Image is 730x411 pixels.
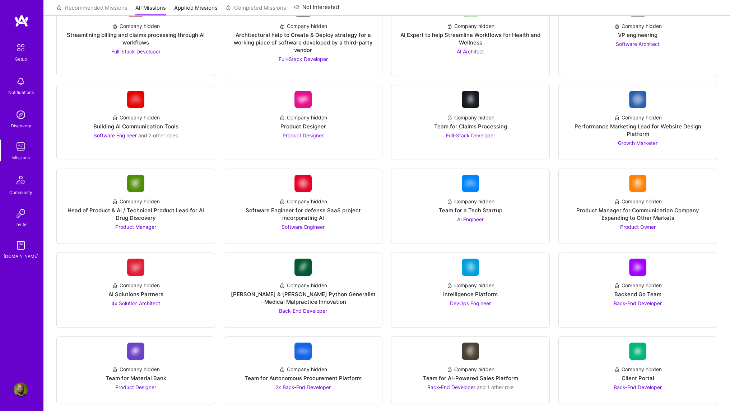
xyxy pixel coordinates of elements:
[127,91,144,108] img: Company Logo
[138,132,178,138] span: and 2 other roles
[462,91,479,108] img: Company Logo
[434,123,507,130] div: Team for Claims Processing
[230,31,376,54] div: Architectural help to Create & Deploy strategy for a working piece of software developed by a thi...
[629,342,646,360] img: Company Logo
[112,365,160,373] div: Company hidden
[397,175,544,238] a: Company LogoCompany hiddenTeam for a Tech StartupAI Engineer
[279,365,327,373] div: Company hidden
[15,221,27,228] div: Invite
[629,259,646,276] img: Company Logo
[108,290,163,298] div: AI Solutions Partners
[564,342,711,398] a: Company LogoCompany hiddenClient PortalBack-End Developer
[457,216,484,222] span: AI Engineer
[294,175,312,192] img: Company Logo
[447,282,494,289] div: Company hidden
[622,374,654,382] div: Client Portal
[397,342,544,398] a: Company LogoCompany hiddenTeam for AI-Powered Sales PlatformBack-End Developer and 1 other role
[127,175,144,192] img: Company Logo
[9,189,32,196] div: Community
[279,308,327,314] span: Back-End Developer
[629,91,646,108] img: Company Logo
[294,259,312,276] img: Company Logo
[279,56,328,62] span: Full-Stack Developer
[12,154,30,161] div: Missions
[275,384,331,390] span: 2x Back-End Developer
[614,282,662,289] div: Company hidden
[12,382,30,397] a: User Avatar
[614,22,662,30] div: Company hidden
[447,22,494,30] div: Company hidden
[614,384,662,390] span: Back-End Developer
[564,91,711,154] a: Company LogoCompany hiddenPerformance Marketing Lead for Website Design PlatformGrowth Marketer
[62,175,209,238] a: Company LogoCompany hiddenHead of Product & AI / Technical Product Lead for AI Drug DiscoveryProd...
[443,290,498,298] div: Intelligence Platform
[14,14,29,27] img: logo
[230,342,376,398] a: Company LogoCompany hiddenTeam for Autonomous Procurement Platform2x Back-End Developer
[564,207,711,222] div: Product Manager for Communication Company Expanding to Other Markets
[230,290,376,306] div: [PERSON_NAME] & [PERSON_NAME] Python Generalist - Medical Malpractice Innovation
[447,365,494,373] div: Company hidden
[614,114,662,121] div: Company hidden
[282,224,325,230] span: Software Engineer
[439,207,502,214] div: Team for a Tech Startup
[14,238,28,252] img: guide book
[127,259,144,276] img: Company Logo
[115,384,156,390] span: Product Designer
[230,175,376,238] a: Company LogoCompany hiddenSoftware Engineer for defense SaaS project incorporating AISoftware Eng...
[397,31,544,46] div: AI Expert to help Streamline Workflows for Health and Wellness
[294,342,312,360] img: Company Logo
[93,123,178,130] div: Building AI Communication Tools
[94,132,137,138] span: Software Engineer
[618,140,657,146] span: Growth Marketer
[230,91,376,154] a: Company LogoCompany hiddenProduct DesignerProduct Designer
[614,290,661,298] div: Backend Go Team
[397,259,544,322] a: Company LogoCompany hiddenIntelligence PlatformDevOps Engineer
[115,224,156,230] span: Product Manager
[477,384,513,390] span: and 1 other role
[564,175,711,238] a: Company LogoCompany hiddenProduct Manager for Communication Company Expanding to Other MarketsPro...
[14,140,28,154] img: teamwork
[112,198,160,205] div: Company hidden
[106,374,166,382] div: Team for Material Bank
[614,300,662,306] span: Back-End Developer
[616,41,660,47] span: Software Architect
[62,31,209,46] div: Streamlining billing and claims processing through AI workflows
[462,342,479,360] img: Company Logo
[279,282,327,289] div: Company hidden
[614,198,662,205] div: Company hidden
[12,171,29,189] img: Community
[446,132,495,138] span: Full-Stack Developer
[11,122,31,129] div: Discovery
[111,300,160,306] span: 4x Solution Architect
[62,259,209,322] a: Company LogoCompany hiddenAI Solutions Partners4x Solution Architect
[283,132,324,138] span: Product Designer
[14,206,28,221] img: Invite
[564,123,711,138] div: Performance Marketing Lead for Website Design Platform
[14,108,28,122] img: discovery
[279,22,327,30] div: Company hidden
[629,175,646,192] img: Company Logo
[279,114,327,121] div: Company hidden
[230,259,376,322] a: Company LogoCompany hidden[PERSON_NAME] & [PERSON_NAME] Python Generalist - Medical Malpractice I...
[127,342,144,360] img: Company Logo
[135,4,166,16] a: All Missions
[447,114,494,121] div: Company hidden
[279,198,327,205] div: Company hidden
[230,207,376,222] div: Software Engineer for defense SaaS project incorporating AI
[112,282,160,289] div: Company hidden
[174,4,218,16] a: Applied Missions
[447,198,494,205] div: Company hidden
[245,374,362,382] div: Team for Autonomous Procurement Platform
[15,55,27,63] div: Setup
[564,259,711,322] a: Company LogoCompany hiddenBackend Go TeamBack-End Developer
[620,224,656,230] span: Product Owner
[427,384,475,390] span: Back-End Developer
[62,207,209,222] div: Head of Product & AI / Technical Product Lead for AI Drug Discovery
[14,382,28,397] img: User Avatar
[280,123,326,130] div: Product Designer
[4,252,38,260] div: [DOMAIN_NAME]
[450,300,491,306] span: DevOps Engineer
[462,259,479,276] img: Company Logo
[614,365,662,373] div: Company hidden
[111,48,161,55] span: Full-Stack Developer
